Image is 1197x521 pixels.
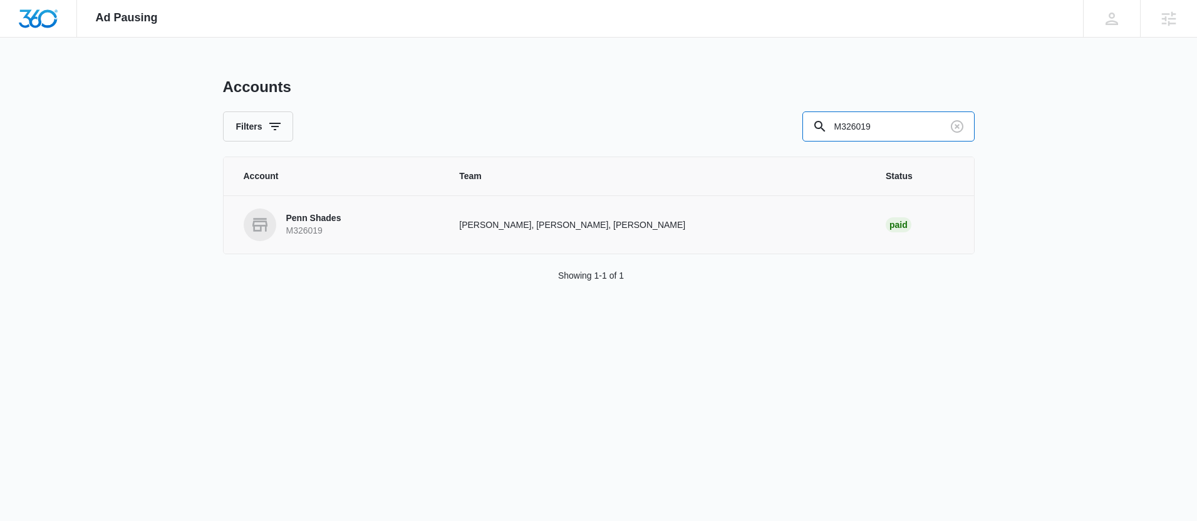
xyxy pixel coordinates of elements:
button: Clear [947,116,967,137]
span: Status [886,170,953,183]
p: M326019 [286,225,341,237]
span: Team [459,170,856,183]
span: Account [244,170,430,183]
p: Penn Shades [286,212,341,225]
p: Showing 1-1 of 1 [558,269,624,282]
p: [PERSON_NAME], [PERSON_NAME], [PERSON_NAME] [459,219,856,232]
span: Ad Pausing [96,11,158,24]
a: Penn ShadesM326019 [244,209,430,241]
h1: Accounts [223,78,291,96]
div: Paid [886,217,911,232]
input: Search By Account Number [802,111,975,142]
button: Filters [223,111,293,142]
